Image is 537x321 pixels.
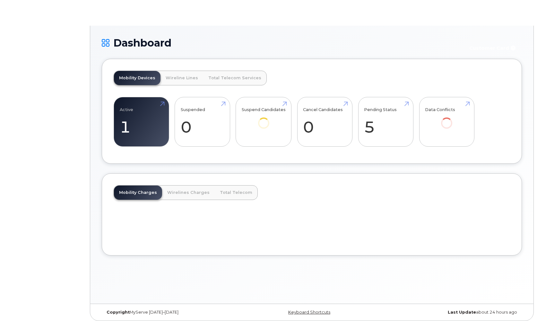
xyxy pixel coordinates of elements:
[215,186,257,200] a: Total Telecom
[181,101,224,143] a: Suspended 0
[464,42,522,54] button: Customer Card
[448,310,476,315] strong: Last Update
[203,71,266,85] a: Total Telecom Services
[425,101,468,138] a: Data Conflicts
[160,71,203,85] a: Wireline Lines
[303,101,346,143] a: Cancel Candidates 0
[114,71,160,85] a: Mobility Devices
[107,310,130,315] strong: Copyright
[114,186,162,200] a: Mobility Charges
[102,310,242,315] div: MyServe [DATE]–[DATE]
[242,101,286,138] a: Suspend Candidates
[364,101,407,143] a: Pending Status 5
[162,186,215,200] a: Wirelines Charges
[382,310,522,315] div: about 24 hours ago
[288,310,330,315] a: Keyboard Shortcuts
[102,37,461,48] h1: Dashboard
[120,101,163,143] a: Active 1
